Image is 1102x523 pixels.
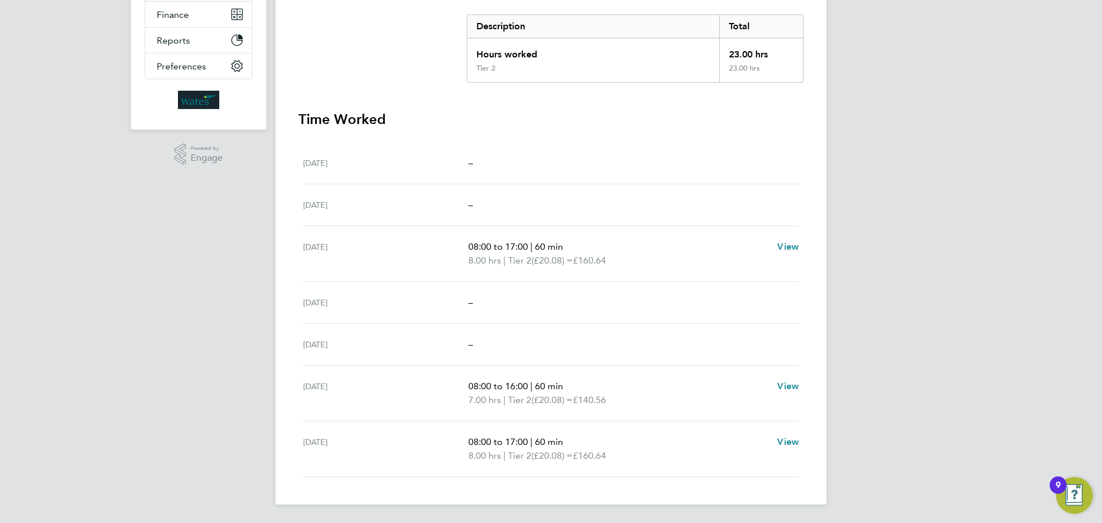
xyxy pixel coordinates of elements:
span: 60 min [535,381,563,392]
a: Powered byEngage [174,144,223,165]
div: [DATE] [303,198,468,212]
span: – [468,339,473,350]
span: View [777,241,799,252]
a: Go to home page [145,91,253,109]
span: | [503,394,506,405]
button: Reports [145,28,252,53]
div: Summary [467,14,804,83]
span: 60 min [535,436,563,447]
div: [DATE] [303,338,468,351]
span: (£20.08) = [531,255,573,266]
div: 9 [1056,485,1061,500]
span: 08:00 to 16:00 [468,381,528,392]
span: 8.00 hrs [468,450,501,461]
div: [DATE] [303,240,468,268]
span: £140.56 [573,394,606,405]
span: | [530,436,533,447]
div: 23.00 hrs [719,38,803,64]
div: [DATE] [303,296,468,309]
span: Preferences [157,61,206,72]
div: 23.00 hrs [719,64,803,82]
a: View [777,240,799,254]
span: 60 min [535,241,563,252]
span: | [503,450,506,461]
span: £160.64 [573,450,606,461]
span: | [530,381,533,392]
div: Hours worked [467,38,719,64]
div: Total [719,15,803,38]
span: 8.00 hrs [468,255,501,266]
span: Powered by [191,144,223,153]
span: View [777,436,799,447]
div: Description [467,15,719,38]
span: View [777,381,799,392]
span: £160.64 [573,255,606,266]
button: Preferences [145,53,252,79]
div: Tier 2 [476,64,495,73]
span: (£20.08) = [531,450,573,461]
span: 08:00 to 17:00 [468,436,528,447]
span: Tier 2 [508,254,531,268]
span: Reports [157,35,190,46]
a: View [777,379,799,393]
span: – [468,297,473,308]
img: wates-logo-retina.png [178,91,219,109]
span: 08:00 to 17:00 [468,241,528,252]
span: Engage [191,153,223,163]
span: | [503,255,506,266]
h3: Time Worked [298,110,804,129]
span: (£20.08) = [531,394,573,405]
div: [DATE] [303,435,468,463]
span: Finance [157,9,189,20]
span: – [468,157,473,168]
button: Finance [145,2,252,27]
div: [DATE] [303,156,468,170]
button: Open Resource Center, 9 new notifications [1056,477,1093,514]
div: [DATE] [303,379,468,407]
span: | [530,241,533,252]
span: 7.00 hrs [468,394,501,405]
span: Tier 2 [508,449,531,463]
span: Tier 2 [508,393,531,407]
span: – [468,199,473,210]
a: View [777,435,799,449]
